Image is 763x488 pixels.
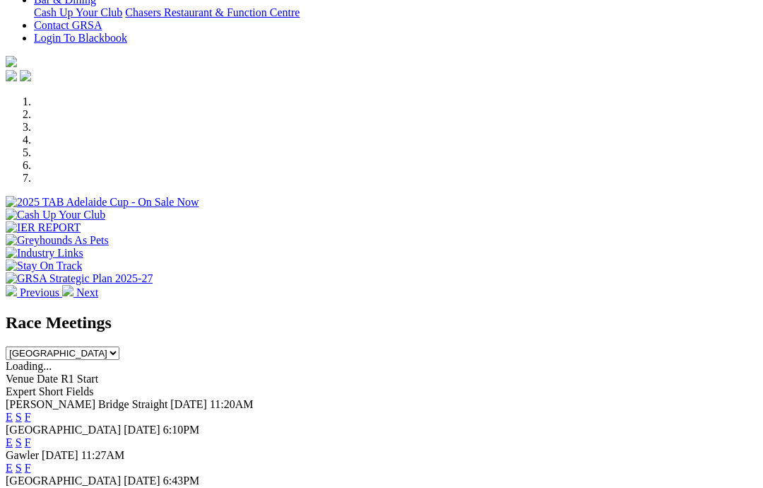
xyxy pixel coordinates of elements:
[6,285,17,296] img: chevron-left-pager-white.svg
[20,70,31,81] img: twitter.svg
[125,6,300,18] a: Chasers Restaurant & Function Centre
[6,221,81,234] img: IER REPORT
[124,475,160,487] span: [DATE]
[6,398,167,410] span: [PERSON_NAME] Bridge Straight
[6,209,105,221] img: Cash Up Your Club
[20,286,59,298] span: Previous
[6,475,121,487] span: [GEOGRAPHIC_DATA]
[6,272,153,285] img: GRSA Strategic Plan 2025-27
[25,436,31,448] a: F
[163,475,200,487] span: 6:43PM
[16,411,22,423] a: S
[37,373,58,385] span: Date
[124,424,160,436] span: [DATE]
[6,411,13,423] a: E
[16,462,22,474] a: S
[39,385,64,397] span: Short
[62,286,98,298] a: Next
[34,6,757,19] div: Bar & Dining
[210,398,254,410] span: 11:20AM
[62,285,73,296] img: chevron-right-pager-white.svg
[25,411,31,423] a: F
[6,449,39,461] span: Gawler
[25,462,31,474] a: F
[6,196,199,209] img: 2025 TAB Adelaide Cup - On Sale Now
[81,449,125,461] span: 11:27AM
[6,234,109,247] img: Greyhounds As Pets
[6,360,52,372] span: Loading...
[6,436,13,448] a: E
[61,373,98,385] span: R1 Start
[6,56,17,67] img: logo-grsa-white.png
[76,286,98,298] span: Next
[6,247,83,260] img: Industry Links
[170,398,207,410] span: [DATE]
[34,19,102,31] a: Contact GRSA
[163,424,200,436] span: 6:10PM
[34,32,127,44] a: Login To Blackbook
[6,70,17,81] img: facebook.svg
[16,436,22,448] a: S
[66,385,93,397] span: Fields
[6,313,757,332] h2: Race Meetings
[6,385,36,397] span: Expert
[6,260,82,272] img: Stay On Track
[6,424,121,436] span: [GEOGRAPHIC_DATA]
[6,286,62,298] a: Previous
[6,462,13,474] a: E
[34,6,122,18] a: Cash Up Your Club
[6,373,34,385] span: Venue
[42,449,78,461] span: [DATE]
